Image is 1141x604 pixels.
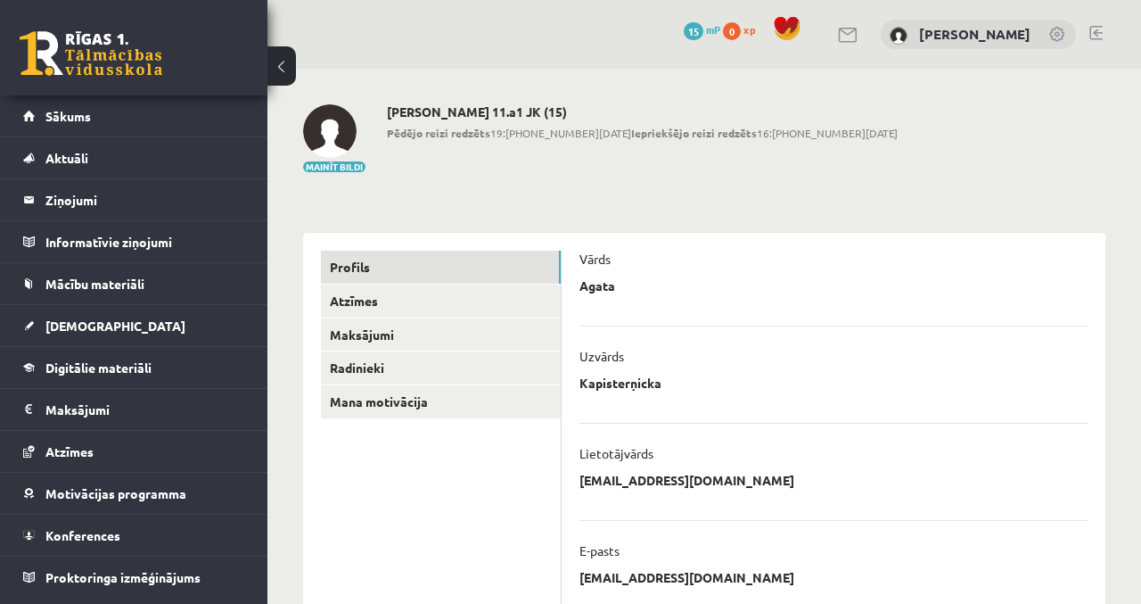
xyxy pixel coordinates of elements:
p: Kapisterņicka [579,375,661,391]
a: Aktuāli [23,137,245,178]
button: Mainīt bildi [303,161,365,172]
a: Mācību materiāli [23,263,245,304]
legend: Informatīvie ziņojumi [45,221,245,262]
a: Maksājumi [321,319,561,352]
b: Pēdējo reizi redzēts [387,126,490,140]
img: Agata Kapisterņicka [303,104,357,158]
p: E-pasts [579,542,620,558]
p: Uzvārds [579,348,624,364]
a: Digitālie materiāli [23,347,245,388]
span: 0 [723,22,741,40]
img: Agata Kapisterņicka [890,27,907,45]
a: Mana motivācija [321,385,561,418]
a: Konferences [23,515,245,556]
span: Aktuāli [45,150,88,166]
legend: Maksājumi [45,389,245,430]
span: Mācību materiāli [45,276,144,292]
p: [EMAIL_ADDRESS][DOMAIN_NAME] [579,472,794,488]
a: 15 mP [684,22,720,37]
b: Iepriekšējo reizi redzēts [631,126,757,140]
a: Profils [321,251,561,284]
legend: Ziņojumi [45,179,245,220]
span: Proktoringa izmēģinājums [45,569,201,585]
span: Motivācijas programma [45,485,186,501]
a: Radinieki [321,352,561,385]
span: Konferences [45,527,120,543]
p: [EMAIL_ADDRESS][DOMAIN_NAME] [579,569,794,585]
a: Maksājumi [23,389,245,430]
p: Lietotājvārds [579,445,653,461]
span: 19:[PHONE_NUMBER][DATE] 16:[PHONE_NUMBER][DATE] [387,125,898,141]
p: Agata [579,277,615,294]
span: Digitālie materiāli [45,360,152,376]
a: Atzīmes [23,431,245,472]
span: xp [743,22,755,37]
span: 15 [684,22,703,40]
a: 0 xp [723,22,764,37]
a: [PERSON_NAME] [919,25,1030,43]
a: Rīgas 1. Tālmācības vidusskola [20,31,162,76]
span: [DEMOGRAPHIC_DATA] [45,318,185,334]
a: Ziņojumi [23,179,245,220]
span: mP [706,22,720,37]
span: Atzīmes [45,443,94,459]
a: Atzīmes [321,285,561,318]
span: Sākums [45,108,91,124]
h2: [PERSON_NAME] 11.a1 JK (15) [387,104,898,120]
a: Informatīvie ziņojumi [23,221,245,262]
a: Motivācijas programma [23,473,245,514]
a: Proktoringa izmēģinājums [23,557,245,598]
a: Sākums [23,95,245,137]
a: [DEMOGRAPHIC_DATA] [23,305,245,346]
p: Vārds [579,251,611,267]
